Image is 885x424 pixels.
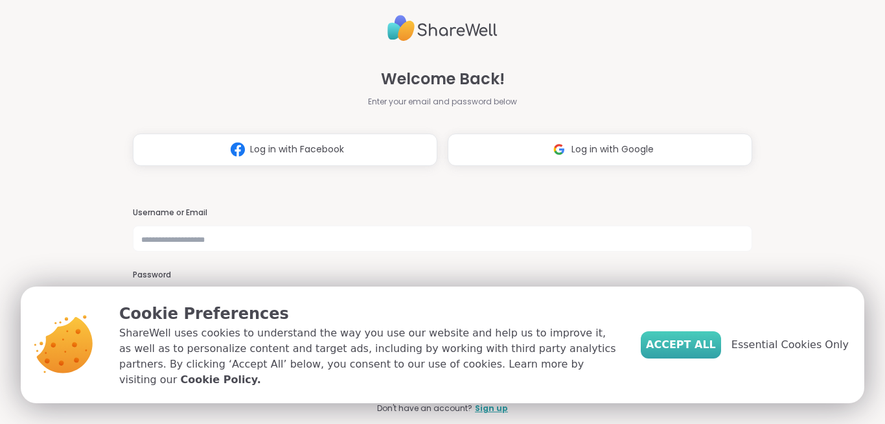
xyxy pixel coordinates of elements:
[250,143,344,156] span: Log in with Facebook
[387,10,498,47] img: ShareWell Logo
[646,337,716,353] span: Accept All
[368,96,517,108] span: Enter your email and password below
[119,325,620,388] p: ShareWell uses cookies to understand the way you use our website and help us to improve it, as we...
[475,403,508,414] a: Sign up
[377,403,472,414] span: Don't have an account?
[225,137,250,161] img: ShareWell Logomark
[448,134,752,166] button: Log in with Google
[731,337,849,353] span: Essential Cookies Only
[133,134,437,166] button: Log in with Facebook
[133,270,752,281] h3: Password
[180,372,260,388] a: Cookie Policy.
[119,302,620,325] p: Cookie Preferences
[547,137,571,161] img: ShareWell Logomark
[133,207,752,218] h3: Username or Email
[381,67,505,91] span: Welcome Back!
[571,143,654,156] span: Log in with Google
[641,331,721,359] button: Accept All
